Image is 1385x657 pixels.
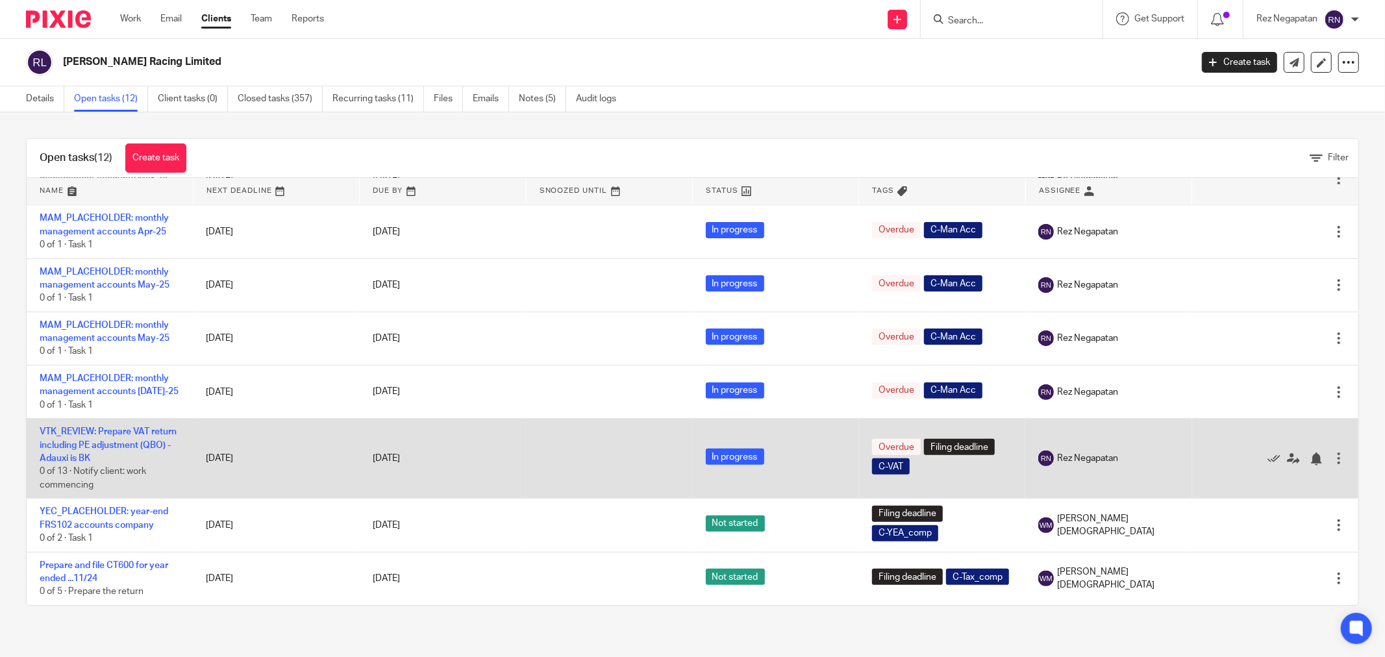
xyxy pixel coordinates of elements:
[373,521,400,530] span: [DATE]
[193,312,359,365] td: [DATE]
[40,507,168,529] a: YEC_PLACEHOLDER: year-end FRS102 accounts company
[26,10,91,28] img: Pixie
[63,55,958,69] h2: [PERSON_NAME] Racing Limited
[40,321,169,343] a: MAM_PLACEHOLDER: monthly management accounts May-25
[1267,452,1287,465] a: Mark as done
[1324,9,1345,30] img: svg%3E
[872,187,894,194] span: Tags
[373,574,400,583] span: [DATE]
[125,143,186,173] a: Create task
[872,222,921,238] span: Overdue
[1038,277,1054,293] img: svg%3E
[1134,14,1184,23] span: Get Support
[872,569,943,585] span: Filing deadline
[292,12,324,25] a: Reports
[1038,571,1054,586] img: svg%3E
[1038,330,1054,346] img: svg%3E
[1057,279,1118,291] span: Rez Negapatan
[1202,52,1277,73] a: Create task
[120,12,141,25] a: Work
[40,401,93,410] span: 0 of 1 · Task 1
[332,86,424,112] a: Recurring tasks (11)
[40,214,169,236] a: MAM_PLACEHOLDER: monthly management accounts Apr-25
[251,12,272,25] a: Team
[706,275,764,291] span: In progress
[706,569,765,585] span: Not started
[201,12,231,25] a: Clients
[872,506,943,522] span: Filing deadline
[1057,332,1118,345] span: Rez Negapatan
[946,569,1009,585] span: C-Tax_comp
[947,16,1064,27] input: Search
[160,12,182,25] a: Email
[1038,517,1054,533] img: svg%3E
[193,499,359,552] td: [DATE]
[872,382,921,399] span: Overdue
[706,382,764,399] span: In progress
[40,427,177,463] a: VTK_REVIEW: Prepare VAT return including PE adjustment (QBO) - Adauxi is BK
[373,388,400,397] span: [DATE]
[872,439,921,455] span: Overdue
[1038,224,1054,240] img: svg%3E
[1057,386,1118,399] span: Rez Negapatan
[473,86,509,112] a: Emails
[1328,153,1349,162] span: Filter
[373,227,400,236] span: [DATE]
[40,151,112,165] h1: Open tasks
[373,454,400,463] span: [DATE]
[40,467,146,490] span: 0 of 13 · Notify client: work commencing
[40,561,168,583] a: Prepare and file CT600 for year ended ...11/24
[26,49,53,76] img: svg%3E
[40,374,179,396] a: MAM_PLACEHOLDER: monthly management accounts [DATE]-25
[373,280,400,290] span: [DATE]
[1038,384,1054,400] img: svg%3E
[519,86,566,112] a: Notes (5)
[40,587,143,596] span: 0 of 5 · Prepare the return
[26,86,64,112] a: Details
[1057,452,1118,465] span: Rez Negapatan
[872,458,910,475] span: C-VAT
[576,86,626,112] a: Audit logs
[373,334,400,343] span: [DATE]
[193,419,359,499] td: [DATE]
[924,222,982,238] span: C-Man Acc
[1057,565,1179,592] span: [PERSON_NAME][DEMOGRAPHIC_DATA]
[193,258,359,312] td: [DATE]
[924,439,995,455] span: Filing deadline
[1057,225,1118,238] span: Rez Negapatan
[40,347,93,356] span: 0 of 1 · Task 1
[238,86,323,112] a: Closed tasks (357)
[40,534,93,543] span: 0 of 2 · Task 1
[1038,451,1054,466] img: svg%3E
[40,267,169,290] a: MAM_PLACEHOLDER: monthly management accounts May-25
[193,366,359,419] td: [DATE]
[872,328,921,345] span: Overdue
[193,205,359,258] td: [DATE]
[1057,512,1179,539] span: [PERSON_NAME][DEMOGRAPHIC_DATA]
[706,222,764,238] span: In progress
[924,382,982,399] span: C-Man Acc
[74,86,148,112] a: Open tasks (12)
[706,449,764,465] span: In progress
[706,328,764,345] span: In progress
[94,153,112,163] span: (12)
[540,187,608,194] span: Snoozed Until
[706,187,738,194] span: Status
[40,294,93,303] span: 0 of 1 · Task 1
[706,515,765,532] span: Not started
[40,240,93,249] span: 0 of 1 · Task 1
[1256,12,1317,25] p: Rez Negapatan
[434,86,463,112] a: Files
[924,328,982,345] span: C-Man Acc
[872,275,921,291] span: Overdue
[193,552,359,605] td: [DATE]
[924,275,982,291] span: C-Man Acc
[872,525,938,541] span: C-YEA_comp
[158,86,228,112] a: Client tasks (0)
